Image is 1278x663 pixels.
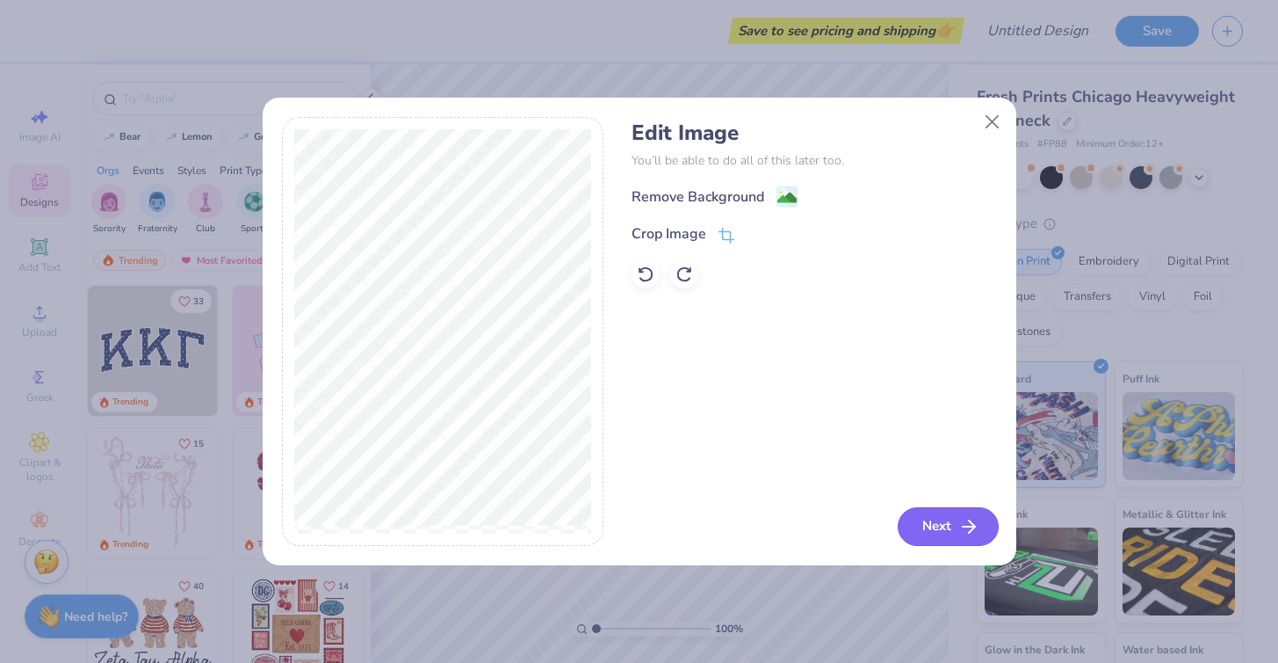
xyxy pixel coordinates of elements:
[632,151,996,170] p: You’ll be able to do all of this later too.
[975,105,1008,138] button: Close
[632,120,996,146] h4: Edit Image
[898,507,999,546] button: Next
[632,186,764,208] div: Remove Background
[632,223,706,244] div: Crop Image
